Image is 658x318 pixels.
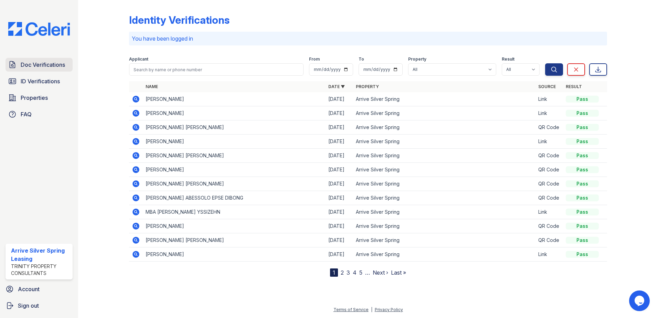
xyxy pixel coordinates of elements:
td: Arrive Silver Spring [353,247,536,262]
label: Applicant [129,56,148,62]
div: Pass [566,194,599,201]
td: Link [535,247,563,262]
div: Pass [566,96,599,103]
td: QR Code [535,219,563,233]
a: Name [146,84,158,89]
div: Pass [566,251,599,258]
td: QR Code [535,163,563,177]
td: Link [535,135,563,149]
div: Pass [566,138,599,145]
span: Sign out [18,301,39,310]
td: [PERSON_NAME] [PERSON_NAME] [143,149,326,163]
td: Arrive Silver Spring [353,149,536,163]
td: [DATE] [326,120,353,135]
span: Properties [21,94,48,102]
td: Arrive Silver Spring [353,191,536,205]
a: ID Verifications [6,74,73,88]
label: From [309,56,320,62]
iframe: chat widget [629,290,651,311]
td: [DATE] [326,233,353,247]
a: Account [3,282,75,296]
span: Account [18,285,40,293]
td: QR Code [535,120,563,135]
td: QR Code [535,191,563,205]
div: Arrive Silver Spring Leasing [11,246,70,263]
a: Property [356,84,379,89]
td: Arrive Silver Spring [353,205,536,219]
td: QR Code [535,149,563,163]
div: Pass [566,110,599,117]
td: [PERSON_NAME] [143,135,326,149]
div: Trinity Property Consultants [11,263,70,277]
span: FAQ [21,110,32,118]
td: QR Code [535,233,563,247]
td: [DATE] [326,92,353,106]
td: QR Code [535,177,563,191]
a: Privacy Policy [375,307,403,312]
a: FAQ [6,107,73,121]
a: Properties [6,91,73,105]
td: [PERSON_NAME] [143,219,326,233]
td: Arrive Silver Spring [353,163,536,177]
div: Identity Verifications [129,14,230,26]
td: [PERSON_NAME] [PERSON_NAME] [143,120,326,135]
td: [PERSON_NAME] ABESSOLO EPSE DIBONG [143,191,326,205]
a: 3 [347,269,350,276]
div: Pass [566,209,599,215]
div: Pass [566,166,599,173]
td: Arrive Silver Spring [353,219,536,233]
td: Arrive Silver Spring [353,106,536,120]
a: 2 [341,269,344,276]
a: 4 [353,269,357,276]
td: Arrive Silver Spring [353,135,536,149]
input: Search by name or phone number [129,63,304,76]
td: [PERSON_NAME] [143,92,326,106]
a: Source [538,84,556,89]
a: Next › [373,269,388,276]
td: [DATE] [326,205,353,219]
td: Link [535,92,563,106]
td: Arrive Silver Spring [353,92,536,106]
td: [DATE] [326,177,353,191]
img: CE_Logo_Blue-a8612792a0a2168367f1c8372b55b34899dd931a85d93a1a3d3e32e68fde9ad4.png [3,22,75,36]
td: [DATE] [326,191,353,205]
a: Doc Verifications [6,58,73,72]
td: [DATE] [326,135,353,149]
td: Arrive Silver Spring [353,120,536,135]
td: Arrive Silver Spring [353,233,536,247]
td: [PERSON_NAME] [PERSON_NAME] [143,233,326,247]
div: 1 [330,268,338,277]
span: … [365,268,370,277]
a: Date ▼ [328,84,345,89]
div: Pass [566,237,599,244]
td: [PERSON_NAME] [143,106,326,120]
td: [DATE] [326,247,353,262]
p: You have been logged in [132,34,604,43]
label: To [359,56,364,62]
a: Terms of Service [333,307,369,312]
span: ID Verifications [21,77,60,85]
td: [DATE] [326,219,353,233]
a: Last » [391,269,406,276]
td: [DATE] [326,149,353,163]
td: [PERSON_NAME] [143,163,326,177]
div: Pass [566,223,599,230]
td: [PERSON_NAME] [PERSON_NAME] [143,177,326,191]
a: Sign out [3,299,75,312]
td: Link [535,106,563,120]
div: Pass [566,180,599,187]
div: Pass [566,124,599,131]
label: Result [502,56,514,62]
td: [DATE] [326,106,353,120]
div: | [371,307,372,312]
td: [PERSON_NAME] [143,247,326,262]
td: [DATE] [326,163,353,177]
label: Property [408,56,426,62]
div: Pass [566,152,599,159]
a: 5 [359,269,362,276]
td: MBA [PERSON_NAME] YSSIZEHN [143,205,326,219]
td: Link [535,205,563,219]
a: Result [566,84,582,89]
span: Doc Verifications [21,61,65,69]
